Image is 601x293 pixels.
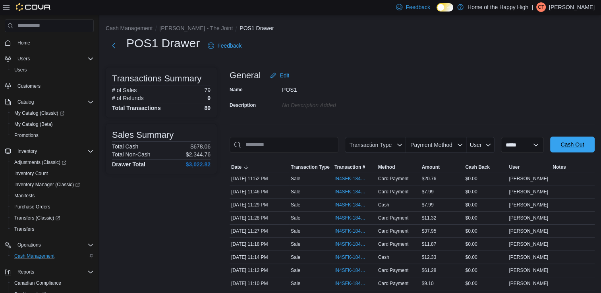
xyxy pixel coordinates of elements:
span: Method [378,164,395,170]
span: My Catalog (Classic) [11,108,94,118]
span: Users [17,56,30,62]
button: Transaction # [333,162,377,172]
span: Home [14,38,94,48]
span: Purchase Orders [14,204,50,210]
p: [PERSON_NAME] [549,2,595,12]
span: Canadian Compliance [14,280,61,286]
span: Feedback [217,42,242,50]
button: Edit [267,67,292,83]
button: Inventory Count [8,168,97,179]
a: Manifests [11,191,38,200]
span: Cash Out [560,141,584,148]
button: Inventory [14,146,40,156]
a: Promotions [11,131,42,140]
span: Inventory [17,148,37,154]
span: Promotions [11,131,94,140]
span: Purchase Orders [11,202,94,212]
div: POS1 [282,83,388,93]
span: Inventory [14,146,94,156]
span: Inventory Manager (Classic) [11,180,94,189]
button: IN4SFK-18448748 [334,174,375,183]
div: [DATE] 11:12 PM [230,266,289,275]
span: Transfers (Classic) [11,213,94,223]
span: Transaction # [334,164,365,170]
button: Users [2,53,97,64]
button: Operations [14,240,44,250]
button: Payment Method [406,137,466,153]
span: Catalog [14,97,94,107]
span: User [470,142,482,148]
span: [PERSON_NAME] [509,254,548,260]
h3: General [230,71,261,80]
p: Sale [291,254,300,260]
p: 0 [207,95,211,101]
button: Operations [2,239,97,251]
a: Canadian Compliance [11,278,64,288]
button: Method [377,162,420,172]
div: $0.00 [464,239,507,249]
div: [DATE] 11:46 PM [230,187,289,197]
span: Card Payment [378,280,409,287]
p: 79 [204,87,211,93]
button: Users [8,64,97,75]
button: Purchase Orders [8,201,97,212]
h6: Total Non-Cash [112,151,151,158]
span: Reports [17,269,34,275]
h4: Total Transactions [112,105,161,111]
button: Canadian Compliance [8,278,97,289]
div: $0.00 [464,187,507,197]
span: Card Payment [378,241,409,247]
span: Transfers [11,224,94,234]
button: IN4SFK-18448714 [334,226,375,236]
span: Payment Method [410,142,452,148]
div: [DATE] 11:27 PM [230,226,289,236]
span: Adjustments (Classic) [14,159,66,166]
button: Manifests [8,190,97,201]
span: [PERSON_NAME] [509,267,548,274]
span: Customers [17,83,41,89]
span: IN4SFK-18448714 [334,228,367,234]
span: Transfers [14,226,34,232]
span: IN4SFK-18448700 [334,241,367,247]
a: Transfers [11,224,37,234]
h4: 80 [204,105,211,111]
div: $0.00 [464,200,507,210]
button: Catalog [14,97,37,107]
a: Inventory Manager (Classic) [8,179,97,190]
span: Customers [14,81,94,91]
button: Customers [2,80,97,92]
button: IN4SFK-18448680 [334,279,375,288]
a: My Catalog (Classic) [11,108,68,118]
span: Reports [14,267,94,277]
span: Manifests [14,193,35,199]
button: IN4SFK-18448716 [334,213,375,223]
span: Cash Management [14,253,54,259]
span: [PERSON_NAME] [509,228,548,234]
span: My Catalog (Beta) [11,120,94,129]
button: Next [106,38,122,54]
button: IN4SFK-18448738 [334,187,375,197]
button: IN4SFK-18448700 [334,239,375,249]
button: Catalog [2,96,97,108]
div: $0.00 [464,266,507,275]
span: [PERSON_NAME] [509,215,548,221]
a: Cash Management [11,251,58,261]
button: Promotions [8,130,97,141]
p: Sale [291,175,300,182]
button: Transaction Type [289,162,333,172]
h6: # of Refunds [112,95,143,101]
a: Inventory Count [11,169,51,178]
button: User [507,162,551,172]
p: | [531,2,533,12]
span: Users [14,67,27,73]
p: Sale [291,215,300,221]
h1: POS1 Drawer [126,35,200,51]
a: Home [14,38,33,48]
a: Feedback [205,38,245,54]
span: Amount [422,164,440,170]
input: Dark Mode [437,3,453,12]
div: [DATE] 11:28 PM [230,213,289,223]
span: My Catalog (Beta) [14,121,53,127]
button: User [466,137,495,153]
button: Users [14,54,33,64]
